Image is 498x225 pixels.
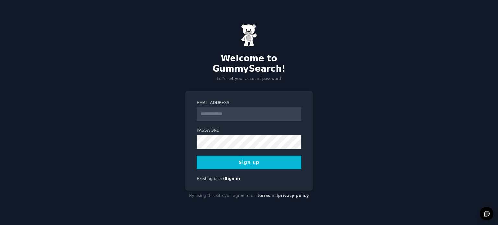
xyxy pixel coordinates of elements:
a: terms [257,193,270,198]
div: By using this site you agree to our and [185,191,313,201]
p: Let's set your account password [185,76,313,82]
button: Sign up [197,156,301,169]
a: Sign in [225,176,240,181]
label: Email Address [197,100,301,106]
a: privacy policy [278,193,309,198]
img: Gummy Bear [241,24,257,47]
label: Password [197,128,301,134]
h2: Welcome to GummySearch! [185,53,313,74]
span: Existing user? [197,176,225,181]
